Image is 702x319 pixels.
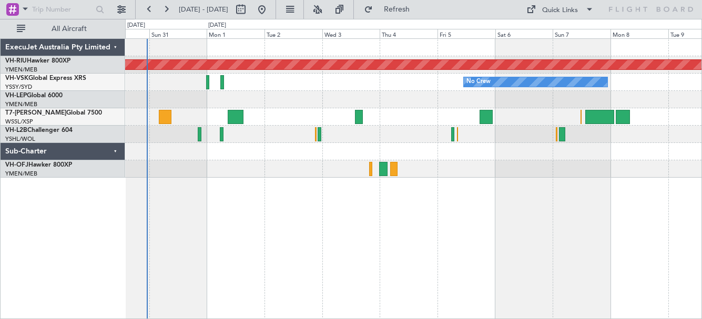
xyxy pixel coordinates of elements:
[375,6,419,13] span: Refresh
[495,29,553,38] div: Sat 6
[380,29,438,38] div: Thu 4
[149,29,207,38] div: Sun 31
[542,5,578,16] div: Quick Links
[5,127,27,133] span: VH-L2B
[5,100,37,108] a: YMEN/MEB
[5,75,28,81] span: VH-VSK
[438,29,495,38] div: Fri 5
[127,21,145,30] div: [DATE]
[5,118,33,126] a: WSSL/XSP
[5,162,28,168] span: VH-OFJ
[12,20,114,37] button: All Aircraft
[179,5,228,14] span: [DATE] - [DATE]
[5,110,66,116] span: T7-[PERSON_NAME]
[208,21,226,30] div: [DATE]
[32,2,93,17] input: Trip Number
[611,29,668,38] div: Mon 8
[27,25,111,33] span: All Aircraft
[322,29,380,38] div: Wed 3
[5,58,70,64] a: VH-RIUHawker 800XP
[359,1,422,18] button: Refresh
[5,83,32,91] a: YSSY/SYD
[466,74,491,90] div: No Crew
[5,127,73,133] a: VH-L2BChallenger 604
[5,135,35,143] a: YSHL/WOL
[5,92,63,99] a: VH-LEPGlobal 6000
[5,75,86,81] a: VH-VSKGlobal Express XRS
[5,92,27,99] span: VH-LEP
[5,66,37,74] a: YMEN/MEB
[207,29,264,38] div: Mon 1
[5,110,102,116] a: T7-[PERSON_NAME]Global 7500
[5,58,27,64] span: VH-RIU
[5,162,72,168] a: VH-OFJHawker 800XP
[553,29,611,38] div: Sun 7
[5,170,37,178] a: YMEN/MEB
[521,1,599,18] button: Quick Links
[264,29,322,38] div: Tue 2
